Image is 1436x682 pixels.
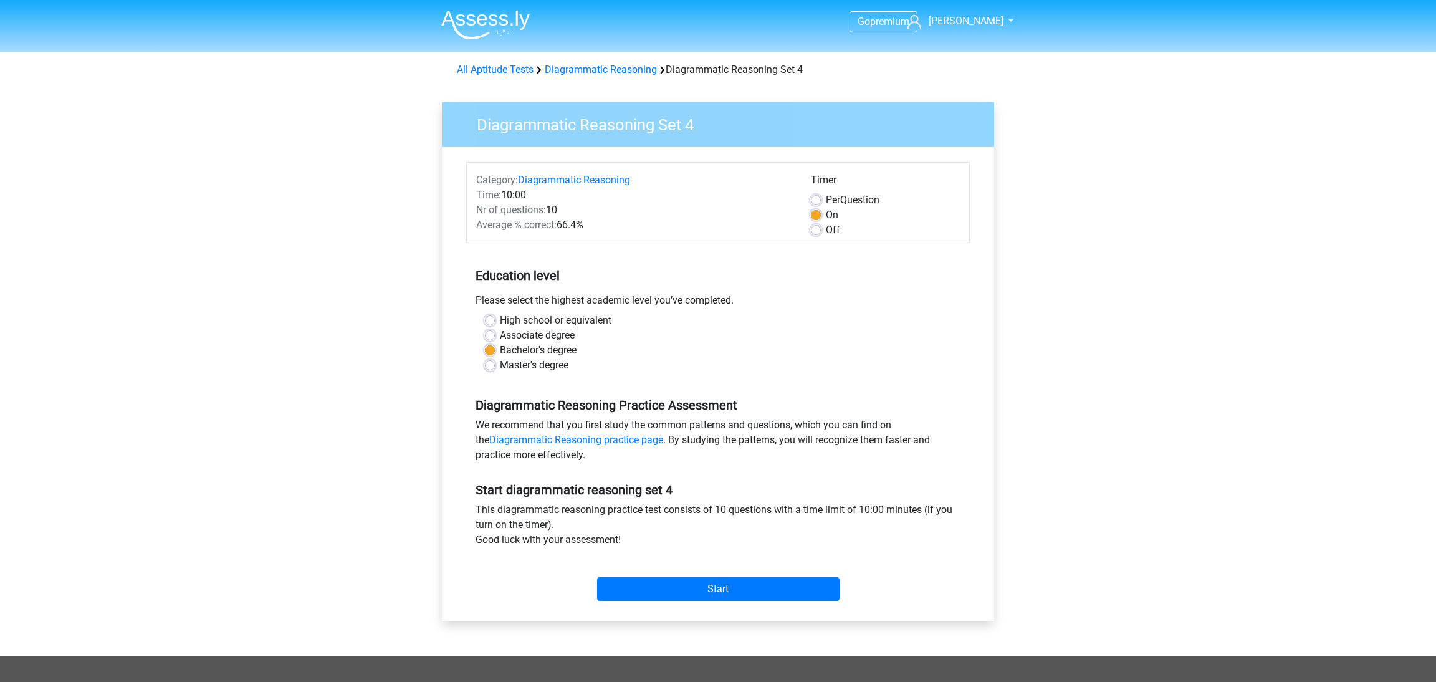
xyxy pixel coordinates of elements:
label: On [826,208,838,223]
input: Start [597,577,840,601]
div: 10:00 [467,188,802,203]
a: [PERSON_NAME] [902,14,1005,29]
h3: Diagrammatic Reasoning Set 4 [462,110,985,135]
h5: Education level [476,263,960,288]
span: Per [826,194,840,206]
div: This diagrammatic reasoning practice test consists of 10 questions with a time limit of 10:00 min... [466,502,970,552]
a: Diagrammatic Reasoning [545,64,657,75]
a: All Aptitude Tests [457,64,534,75]
h5: Diagrammatic Reasoning Practice Assessment [476,398,960,413]
h5: Start diagrammatic reasoning set 4 [476,483,960,497]
span: Go [858,16,870,27]
div: 10 [467,203,802,218]
label: Question [826,193,879,208]
div: We recommend that you first study the common patterns and questions, which you can find on the . ... [466,418,970,468]
span: premium [870,16,909,27]
label: Associate degree [500,328,575,343]
div: Please select the highest academic level you’ve completed. [466,293,970,313]
span: Time: [476,189,501,201]
label: High school or equivalent [500,313,611,328]
label: Bachelor's degree [500,343,577,358]
div: Timer [811,173,960,193]
a: Diagrammatic Reasoning practice page [489,434,663,446]
label: Master's degree [500,358,568,373]
span: Average % correct: [476,219,557,231]
div: 66.4% [467,218,802,233]
a: Diagrammatic Reasoning [518,174,630,186]
div: Diagrammatic Reasoning Set 4 [452,62,984,77]
span: Category: [476,174,518,186]
span: Nr of questions: [476,204,546,216]
img: Assessly [441,10,530,39]
span: [PERSON_NAME] [929,15,1003,27]
label: Off [826,223,840,238]
a: Gopremium [850,13,917,30]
